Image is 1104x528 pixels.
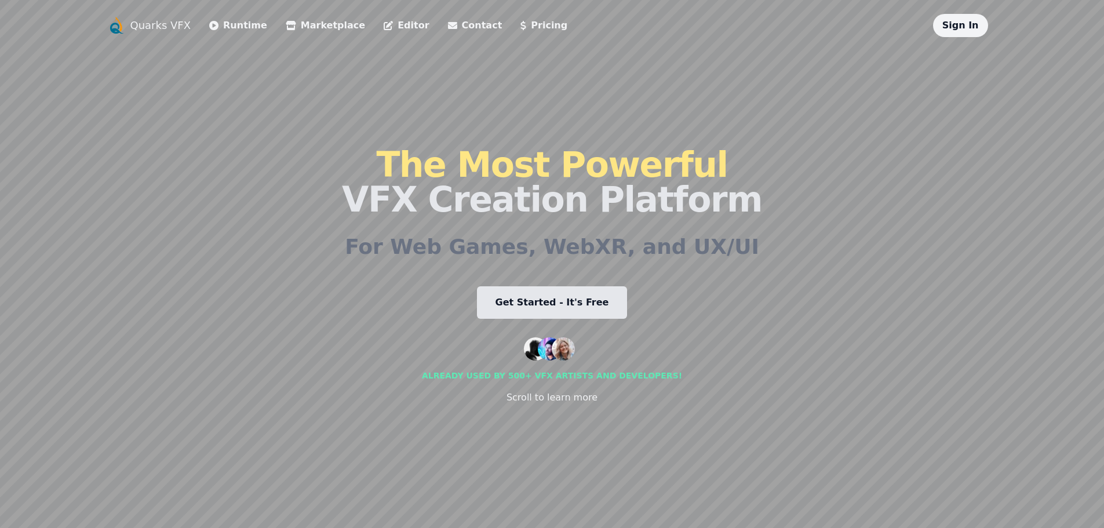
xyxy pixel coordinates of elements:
[376,144,727,185] span: The Most Powerful
[209,19,267,32] a: Runtime
[507,391,597,405] div: Scroll to learn more
[524,337,547,361] img: customer 1
[942,20,979,31] a: Sign In
[286,19,365,32] a: Marketplace
[520,19,567,32] a: Pricing
[538,337,561,361] img: customer 2
[552,337,575,361] img: customer 3
[422,370,682,381] div: Already used by 500+ vfx artists and developers!
[345,235,759,258] h2: For Web Games, WebXR, and UX/UI
[448,19,502,32] a: Contact
[384,19,429,32] a: Editor
[130,17,191,34] a: Quarks VFX
[477,286,628,319] a: Get Started - It's Free
[342,147,762,217] h1: VFX Creation Platform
